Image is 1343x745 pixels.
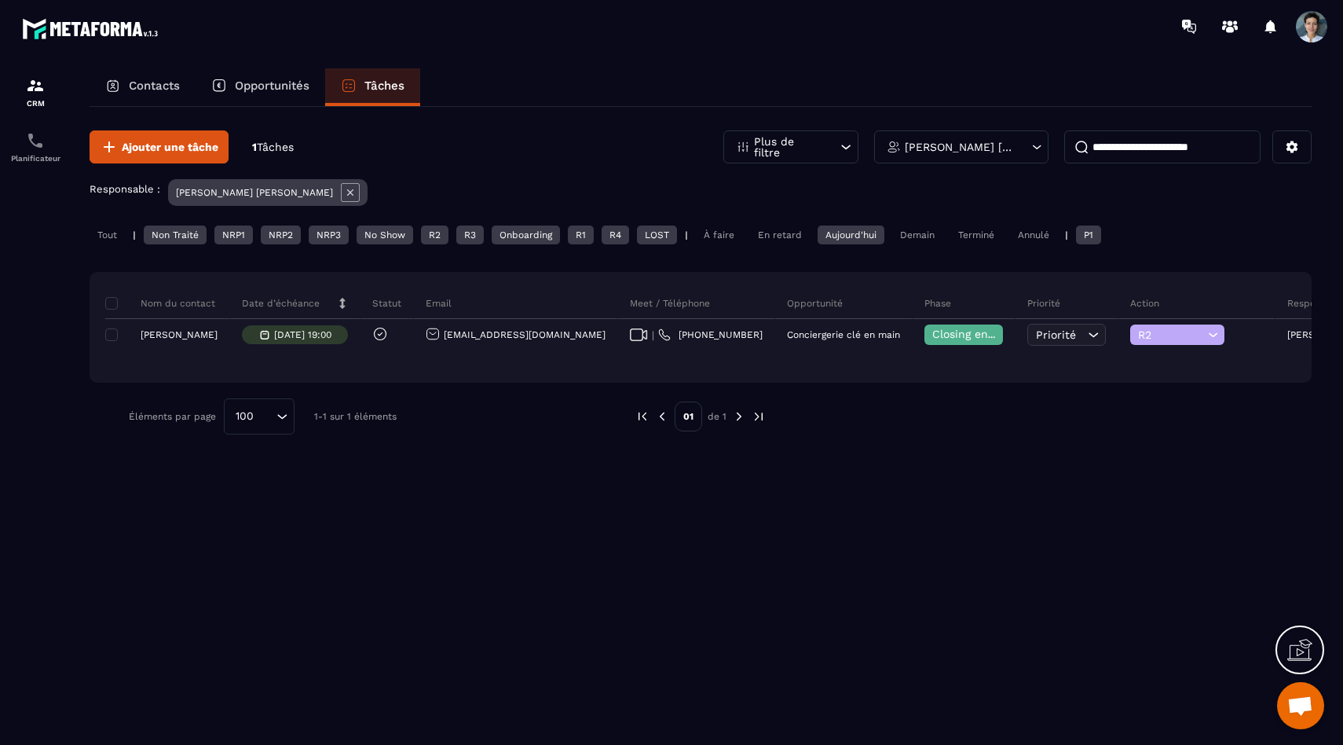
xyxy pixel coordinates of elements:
[426,297,452,310] p: Email
[109,297,215,310] p: Nom du contact
[421,226,448,244] div: R2
[602,226,629,244] div: R4
[26,131,45,150] img: scheduler
[144,226,207,244] div: Non Traité
[325,68,420,106] a: Tâches
[364,79,404,93] p: Tâches
[257,141,294,153] span: Tâches
[456,226,484,244] div: R3
[4,99,67,108] p: CRM
[950,226,1002,244] div: Terminé
[242,297,320,310] p: Date d’échéance
[4,154,67,163] p: Planificateur
[924,297,951,310] p: Phase
[1130,297,1159,310] p: Action
[214,226,253,244] div: NRP1
[122,139,218,155] span: Ajouter une tâche
[141,329,218,340] p: [PERSON_NAME]
[90,226,125,244] div: Tout
[26,76,45,95] img: formation
[635,409,650,424] img: prev
[696,226,742,244] div: À faire
[90,183,160,195] p: Responsable :
[129,411,216,422] p: Éléments par page
[129,79,180,93] p: Contacts
[1010,226,1057,244] div: Annulé
[818,226,884,244] div: Aujourd'hui
[176,187,333,198] p: [PERSON_NAME] [PERSON_NAME]
[752,409,766,424] img: next
[675,402,702,431] p: 01
[252,140,294,155] p: 1
[133,229,136,240] p: |
[658,328,763,341] a: [PHONE_NUMBER]
[224,398,295,435] div: Search for option
[314,411,397,422] p: 1-1 sur 1 éléments
[235,79,309,93] p: Opportunités
[492,226,560,244] div: Onboarding
[1076,226,1101,244] div: P1
[750,226,810,244] div: En retard
[655,409,669,424] img: prev
[568,226,594,244] div: R1
[1138,328,1204,341] span: R2
[1027,297,1060,310] p: Priorité
[787,329,900,340] p: Conciergerie clé en main
[196,68,325,106] a: Opportunités
[787,297,843,310] p: Opportunité
[637,226,677,244] div: LOST
[732,409,746,424] img: next
[652,329,654,341] span: |
[22,14,163,43] img: logo
[90,68,196,106] a: Contacts
[1036,328,1076,341] span: Priorité
[905,141,1014,152] p: [PERSON_NAME] [PERSON_NAME]
[708,410,726,423] p: de 1
[230,408,259,425] span: 100
[685,229,688,240] p: |
[630,297,710,310] p: Meet / Téléphone
[274,329,331,340] p: [DATE] 19:00
[309,226,349,244] div: NRP3
[90,130,229,163] button: Ajouter une tâche
[754,136,823,158] p: Plus de filtre
[932,328,1022,340] span: Closing en cours
[259,408,273,425] input: Search for option
[372,297,401,310] p: Statut
[1065,229,1068,240] p: |
[1277,682,1324,729] div: Ouvrir le chat
[4,64,67,119] a: formationformationCRM
[357,226,413,244] div: No Show
[892,226,942,244] div: Demain
[4,119,67,174] a: schedulerschedulerPlanificateur
[261,226,301,244] div: NRP2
